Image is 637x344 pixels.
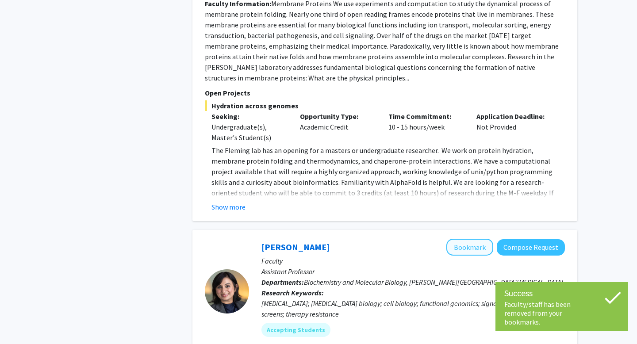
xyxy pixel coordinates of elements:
[211,122,287,143] div: Undergraduate(s), Master's Student(s)
[504,287,619,300] div: Success
[261,266,565,277] p: Assistant Professor
[388,111,464,122] p: Time Commitment:
[205,100,565,111] span: Hydration across genomes
[382,111,470,143] div: 10 - 15 hours/week
[504,300,619,326] div: Faculty/staff has been removed from your bookmarks.
[211,202,246,212] button: Show more
[446,239,493,256] button: Add Utthara Nayar to Bookmarks
[497,239,565,256] button: Compose Request to Utthara Nayar
[304,278,563,287] span: Biochemistry and Molecular Biology, [PERSON_NAME][GEOGRAPHIC_DATA][MEDICAL_DATA]
[261,241,330,252] a: [PERSON_NAME]
[211,111,287,122] p: Seeking:
[293,111,382,143] div: Academic Credit
[261,256,565,266] p: Faculty
[261,298,565,319] div: [MEDICAL_DATA]; [MEDICAL_DATA] biology; cell biology; functional genomics; signaling; high throug...
[476,111,552,122] p: Application Deadline:
[7,304,38,337] iframe: Chat
[470,111,558,143] div: Not Provided
[211,145,565,230] p: The Fleming lab has an opening for a masters or undergraduate researcher. We work on protein hydr...
[261,278,304,287] b: Departments:
[261,323,330,337] mat-chip: Accepting Students
[205,88,565,98] p: Open Projects
[300,111,375,122] p: Opportunity Type:
[261,288,324,297] b: Research Keywords:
